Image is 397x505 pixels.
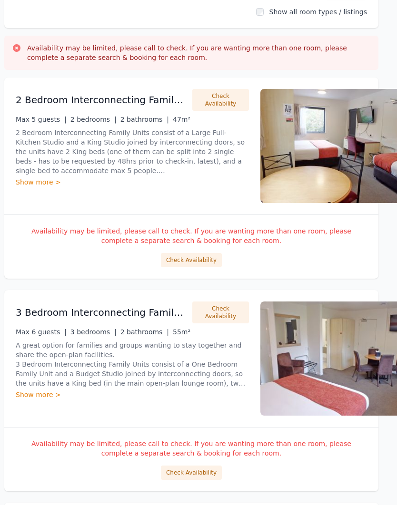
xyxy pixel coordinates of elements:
[192,89,249,111] button: Check Availability
[161,466,222,480] button: Check Availability
[16,226,367,245] p: Availability may be limited, please call to check. If you are wanting more than one room, please ...
[16,177,249,187] div: Show more >
[16,340,249,388] p: A great option for families and groups wanting to stay together and share the open-plan facilitie...
[16,328,67,336] span: Max 6 guests |
[16,439,367,458] p: Availability may be limited, please call to check. If you are wanting more than one room, please ...
[173,328,190,336] span: 55m²
[120,116,169,123] span: 2 bathrooms |
[16,306,187,319] h3: 3 Bedroom Interconnecting Family Unit
[173,116,190,123] span: 47m²
[70,116,117,123] span: 2 bedrooms |
[16,128,249,175] p: 2 Bedroom Interconnecting Family Units consist of a Large Full-Kitchen Studio and a King Studio j...
[27,43,371,62] h3: Availability may be limited, please call to check. If you are wanting more than one room, please ...
[192,301,249,323] button: Check Availability
[16,390,249,399] div: Show more >
[120,328,169,336] span: 2 bathrooms |
[16,116,67,123] span: Max 5 guests |
[161,253,222,267] button: Check Availability
[70,328,117,336] span: 3 bedrooms |
[16,93,187,107] h3: 2 Bedroom Interconnecting Family Unit
[269,8,367,16] label: Show all room types / listings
